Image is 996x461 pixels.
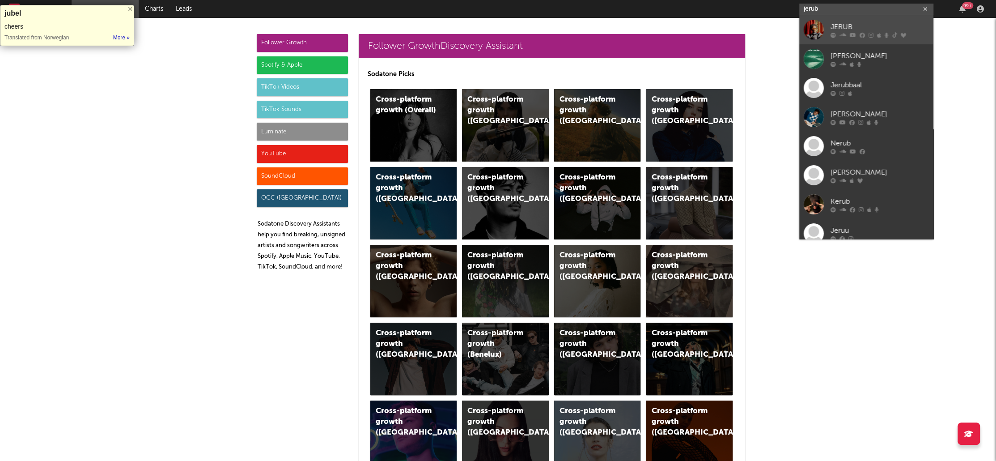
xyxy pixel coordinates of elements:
[554,245,641,317] a: Cross-platform growth ([GEOGRAPHIC_DATA])
[799,73,933,102] a: Jerubbaal
[467,172,528,205] div: Cross-platform growth ([GEOGRAPHIC_DATA])
[831,80,929,90] div: Jerubbaal
[370,167,457,239] a: Cross-platform growth ([GEOGRAPHIC_DATA])
[831,51,929,61] div: [PERSON_NAME]
[462,245,549,317] a: Cross-platform growth ([GEOGRAPHIC_DATA])
[467,328,528,360] div: Cross-platform growth (Benelux)
[831,225,929,236] div: Jeruu
[462,323,549,395] a: Cross-platform growth (Benelux)
[467,406,528,438] div: Cross-platform growth ([GEOGRAPHIC_DATA])
[959,5,966,13] button: 99+
[559,328,620,360] div: Cross-platform growth ([GEOGRAPHIC_DATA])
[799,4,933,15] input: Search for artists
[559,406,620,438] div: Cross-platform growth ([GEOGRAPHIC_DATA])
[257,34,348,52] div: Follower Growth
[651,250,712,282] div: Cross-platform growth ([GEOGRAPHIC_DATA])
[962,2,973,9] div: 99 +
[467,250,528,282] div: Cross-platform growth ([GEOGRAPHIC_DATA])
[462,167,549,239] a: Cross-platform growth ([GEOGRAPHIC_DATA])
[559,172,620,205] div: Cross-platform growth ([GEOGRAPHIC_DATA]/GSA)
[359,34,745,58] a: Follower GrowthDiscovery Assistant
[554,167,641,239] a: Cross-platform growth ([GEOGRAPHIC_DATA]/GSA)
[370,323,457,395] a: Cross-platform growth ([GEOGRAPHIC_DATA])
[376,250,437,282] div: Cross-platform growth ([GEOGRAPHIC_DATA])
[370,245,457,317] a: Cross-platform growth ([GEOGRAPHIC_DATA])
[370,89,457,162] a: Cross-platform growth (Overall)
[257,145,348,163] div: YouTube
[376,406,437,438] div: Cross-platform growth ([GEOGRAPHIC_DATA])
[646,245,733,317] a: Cross-platform growth ([GEOGRAPHIC_DATA])
[831,167,929,178] div: [PERSON_NAME]
[799,44,933,73] a: [PERSON_NAME]
[257,56,348,74] div: Spotify & Apple
[368,69,736,80] p: Sodatone Picks
[646,323,733,395] a: Cross-platform growth ([GEOGRAPHIC_DATA])
[799,190,933,219] a: Kerub
[257,123,348,141] div: Luminate
[462,89,549,162] a: Cross-platform growth ([GEOGRAPHIC_DATA])
[376,328,437,360] div: Cross-platform growth ([GEOGRAPHIC_DATA])
[799,102,933,132] a: [PERSON_NAME]
[651,172,712,205] div: Cross-platform growth ([GEOGRAPHIC_DATA])
[258,219,348,273] p: Sodatone Discovery Assistants help you find breaking, unsigned artists and songwriters across Spo...
[831,138,929,149] div: Nerub
[554,323,641,395] a: Cross-platform growth ([GEOGRAPHIC_DATA])
[559,250,620,282] div: Cross-platform growth ([GEOGRAPHIC_DATA])
[376,94,437,116] div: Cross-platform growth (Overall)
[799,219,933,248] a: Jeruu
[799,161,933,190] a: [PERSON_NAME]
[646,89,733,162] a: Cross-platform growth ([GEOGRAPHIC_DATA])
[646,167,733,239] a: Cross-platform growth ([GEOGRAPHIC_DATA])
[554,89,641,162] a: Cross-platform growth ([GEOGRAPHIC_DATA])
[799,15,933,44] a: JERUB
[257,189,348,207] div: OCC ([GEOGRAPHIC_DATA])
[651,328,712,360] div: Cross-platform growth ([GEOGRAPHIC_DATA])
[467,94,528,127] div: Cross-platform growth ([GEOGRAPHIC_DATA])
[831,21,929,32] div: JERUB
[257,167,348,185] div: SoundCloud
[651,406,712,438] div: Cross-platform growth ([GEOGRAPHIC_DATA])
[831,109,929,120] div: [PERSON_NAME]
[799,132,933,161] a: Nerub
[376,172,437,205] div: Cross-platform growth ([GEOGRAPHIC_DATA])
[651,94,712,127] div: Cross-platform growth ([GEOGRAPHIC_DATA])
[257,101,348,119] div: TikTok Sounds
[559,94,620,127] div: Cross-platform growth ([GEOGRAPHIC_DATA])
[831,196,929,207] div: Kerub
[257,78,348,96] div: TikTok Videos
